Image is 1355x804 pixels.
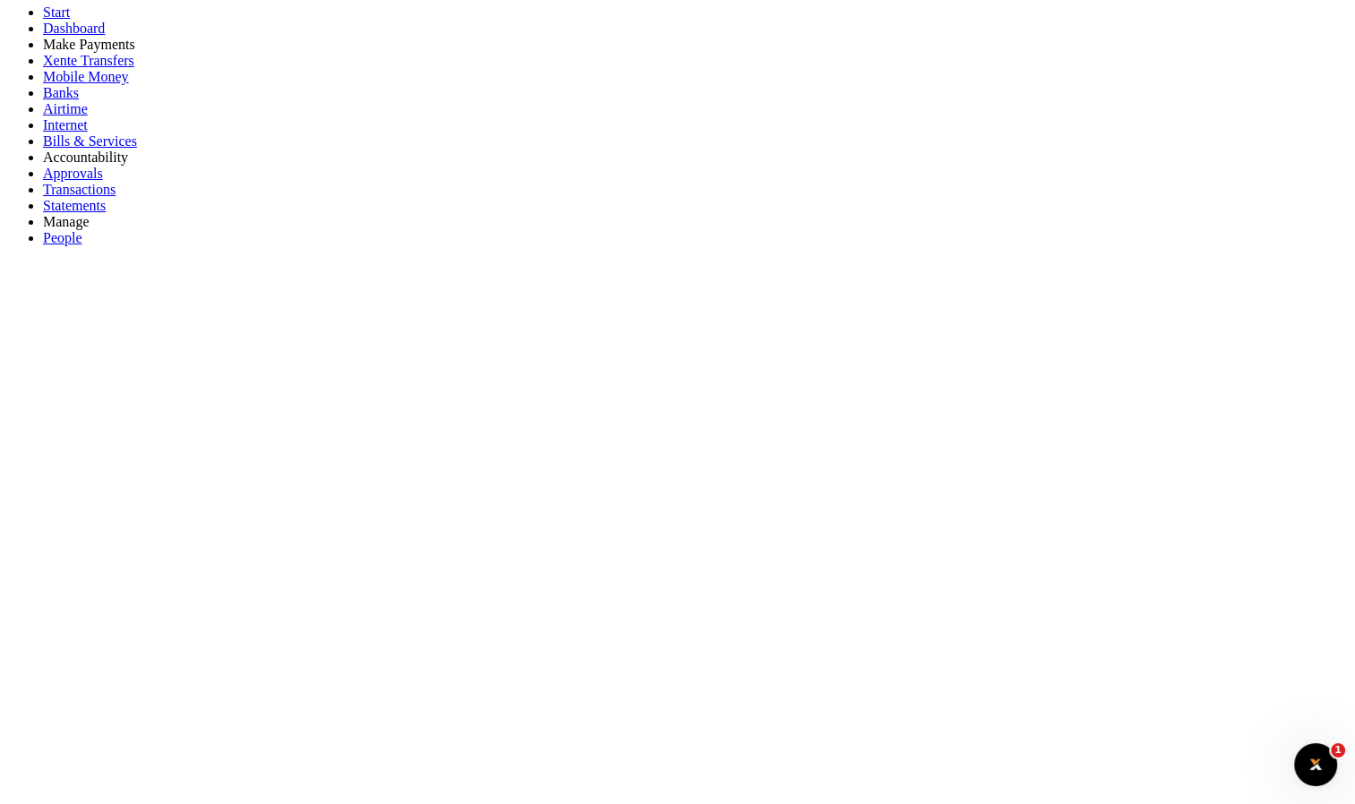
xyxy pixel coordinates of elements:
span: anage [56,214,89,229]
a: Transactions [43,182,116,197]
a: People [43,230,82,245]
a: Banks [43,85,79,100]
span: 1 [1331,743,1345,757]
span: countability [60,150,128,165]
a: Approvals [43,166,103,181]
a: Dashboard [43,21,105,36]
a: Statements [43,198,106,213]
a: Internet [43,117,88,133]
a: Mobile Money [43,69,129,84]
iframe: Intercom live chat [1294,743,1337,786]
li: M [43,37,1348,53]
a: Start [43,4,70,20]
a: Airtime [43,101,88,116]
a: Xente Transfers [43,53,134,68]
li: M [43,214,1348,230]
span: ake Payments [56,37,134,52]
a: Bills & Services [43,133,137,149]
li: Ac [43,150,1348,166]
